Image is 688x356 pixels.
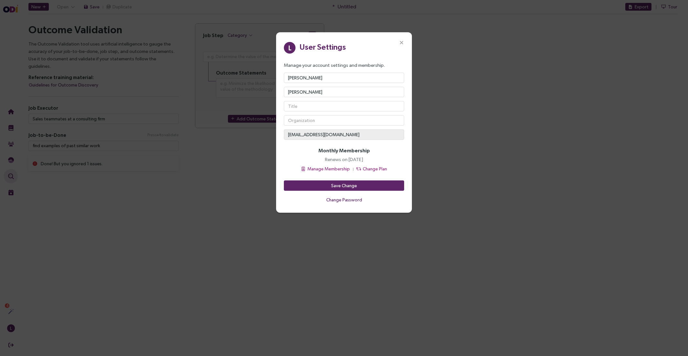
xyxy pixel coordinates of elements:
[326,196,362,203] span: Change Password
[363,165,387,172] span: Change Plan
[284,195,404,205] button: Change Password
[307,165,350,172] span: Manage Membership
[284,101,404,111] input: Title
[356,165,387,173] button: Change Plan
[284,180,404,191] button: Save Change
[284,61,404,69] p: Manage your account settings and membership.
[284,115,404,126] input: Organization
[284,87,404,97] input: Last Name
[325,156,363,163] p: Renews on [DATE]
[301,165,350,173] button: Manage Membership
[318,147,370,154] h4: Monthly Membership
[299,41,346,53] div: User Settings
[331,182,357,189] span: Save Change
[391,32,412,53] button: Close
[288,42,292,54] span: L
[284,73,404,83] input: First Name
